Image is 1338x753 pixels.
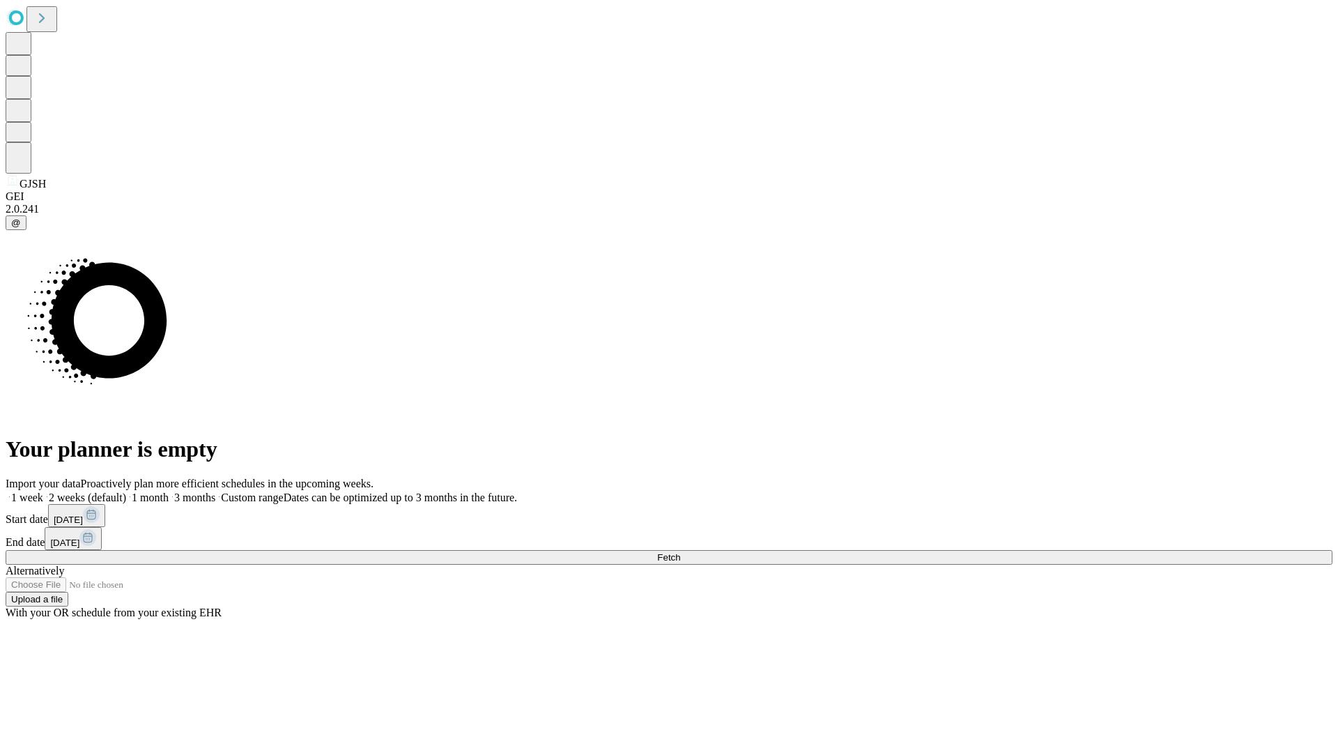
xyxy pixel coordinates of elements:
span: Dates can be optimized up to 3 months in the future. [284,492,517,503]
button: @ [6,215,26,230]
span: 1 month [132,492,169,503]
div: End date [6,527,1332,550]
span: 1 week [11,492,43,503]
span: Import your data [6,478,81,489]
span: Proactively plan more efficient schedules in the upcoming weeks. [81,478,374,489]
button: Upload a file [6,592,68,607]
span: [DATE] [54,515,83,525]
span: [DATE] [50,538,79,548]
h1: Your planner is empty [6,436,1332,462]
button: [DATE] [48,504,105,527]
span: 2 weeks (default) [49,492,126,503]
div: GEI [6,190,1332,203]
span: Fetch [657,552,680,563]
span: Custom range [221,492,283,503]
div: 2.0.241 [6,203,1332,215]
button: Fetch [6,550,1332,565]
span: Alternatively [6,565,64,577]
span: With your OR schedule from your existing EHR [6,607,222,618]
span: @ [11,218,21,228]
button: [DATE] [45,527,102,550]
span: GJSH [20,178,46,190]
span: 3 months [174,492,215,503]
div: Start date [6,504,1332,527]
